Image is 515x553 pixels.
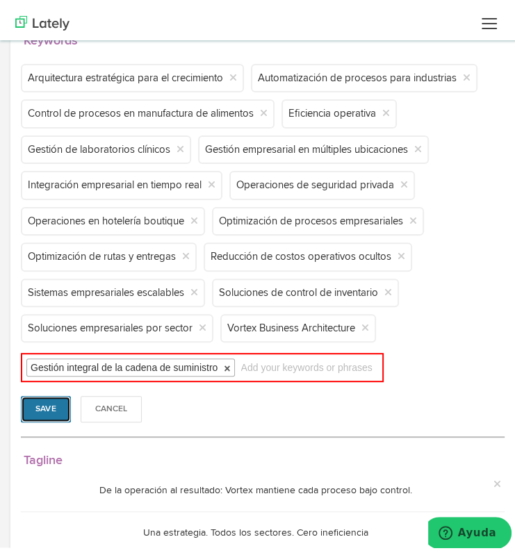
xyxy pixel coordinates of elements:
[21,130,191,158] p: Gestión de laboratorios clínicos
[204,237,412,265] p: Reducción de costos operativos ocultos
[21,237,197,265] p: Optimización de rutas y entregas
[251,58,477,87] p: Automatización de procesos para industrias
[50,513,461,541] p: Una estrategia. Todos los sectores. Cero ineficiencia
[21,390,71,417] button: Save
[15,10,70,25] img: Lately
[21,58,244,87] p: Arquitectura estratégica para el crecimiento
[21,201,205,230] p: Operaciones en hotelería boutique
[50,471,461,499] p: De la operación al resultado: Vortex mantiene cada proceso bajo control.
[81,390,142,417] button: Cancel
[21,308,213,337] p: Soluciones empresariales por sector
[21,26,505,44] h4: Keywords
[21,273,205,302] p: Sistemas empresariales escalables
[198,130,429,158] p: Gestión empresarial en múltiples ubicaciones
[21,165,222,194] p: Integración empresarial en tiempo real
[31,356,218,368] span: Gestión integral de la cadena de suministro
[21,446,505,464] h4: Tagline
[212,201,424,230] p: Optimización de procesos empresariales
[428,511,512,546] iframe: Abre un widget desde donde se puede obtener más información
[224,357,230,369] a: ×
[238,353,375,371] input: Add your keywords or phrases
[281,94,397,122] p: Eficiencia operativa
[229,165,415,194] p: Operaciones de seguridad privada
[21,94,275,122] p: Control de procesos en manufactura de alimentos
[212,273,399,302] p: Soluciones de control de inventario
[220,308,376,337] p: Vortex Business Architecture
